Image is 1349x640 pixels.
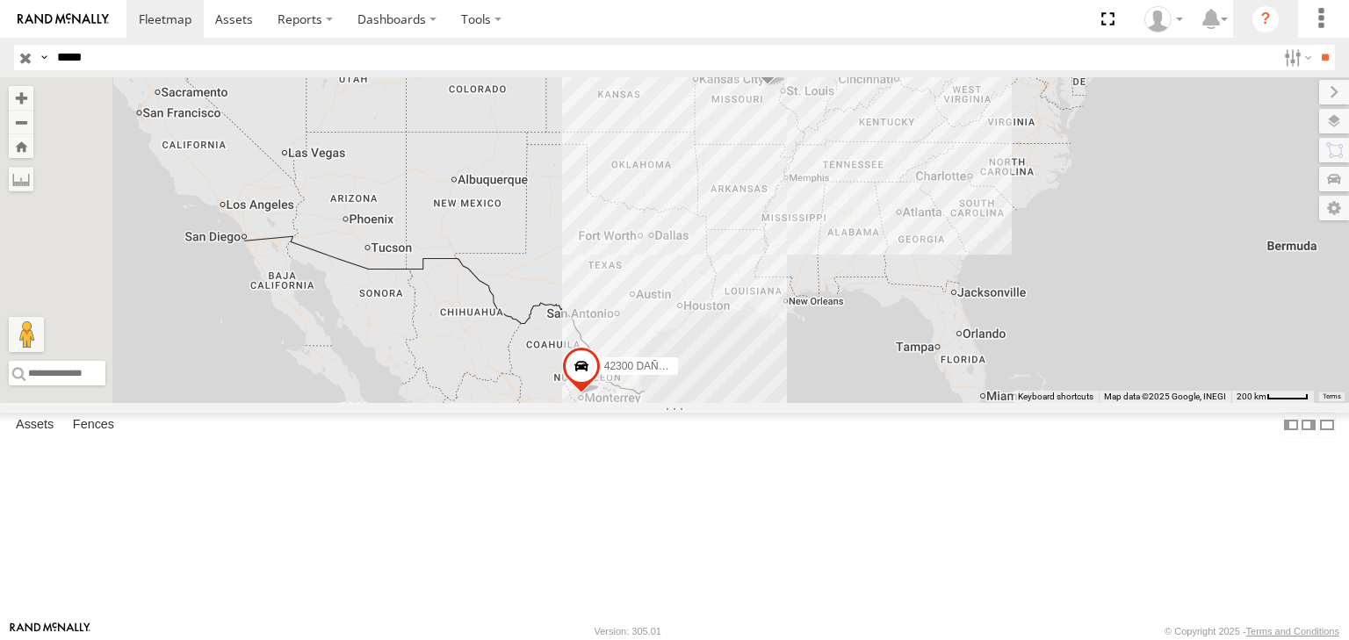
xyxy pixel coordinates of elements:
[10,622,90,640] a: Visit our Website
[604,360,682,372] span: 42300 DAÑADO
[18,13,109,25] img: rand-logo.svg
[1252,5,1280,33] i: ?
[1323,393,1341,400] a: Terms
[1231,391,1314,403] button: Map Scale: 200 km per 44 pixels
[1318,413,1336,438] label: Hide Summary Table
[9,134,33,158] button: Zoom Home
[1104,392,1226,401] span: Map data ©2025 Google, INEGI
[1237,392,1266,401] span: 200 km
[1138,6,1189,32] div: Alfonso Garay
[1246,626,1339,636] a: Terms and Conditions
[9,110,33,134] button: Zoom out
[1277,45,1315,70] label: Search Filter Options
[1165,626,1339,636] div: © Copyright 2025 -
[1300,413,1317,438] label: Dock Summary Table to the Right
[595,626,661,636] div: Version: 305.01
[64,413,123,437] label: Fences
[1282,413,1300,438] label: Dock Summary Table to the Left
[9,86,33,110] button: Zoom in
[7,413,62,437] label: Assets
[37,45,51,70] label: Search Query
[1018,391,1093,403] button: Keyboard shortcuts
[1319,196,1349,220] label: Map Settings
[9,317,44,352] button: Drag Pegman onto the map to open Street View
[9,167,33,191] label: Measure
